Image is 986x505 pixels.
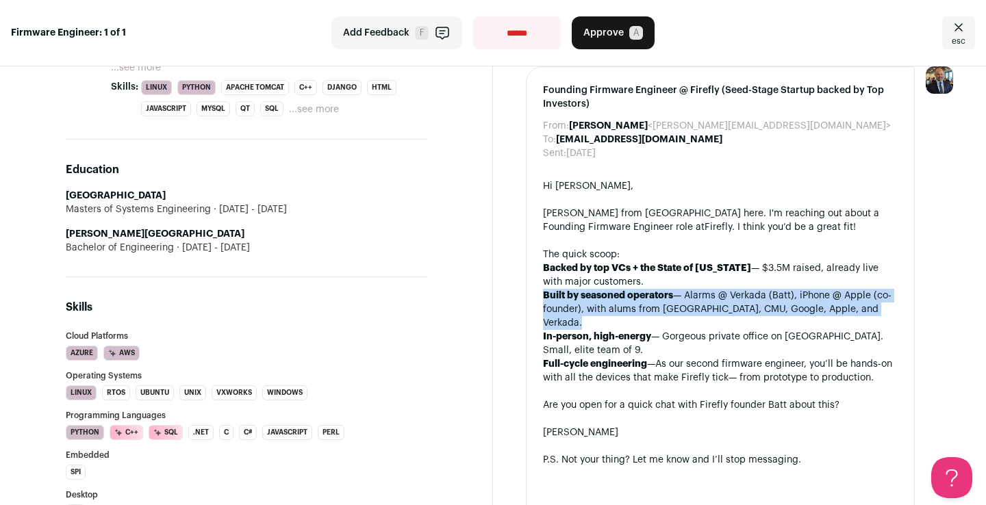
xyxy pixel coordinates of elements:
button: ...see more [111,61,161,75]
div: Hi [PERSON_NAME], [543,179,898,193]
strong: Full-cycle engineering [543,359,647,369]
strong: In-person, high-energy [543,332,651,341]
span: Skills: [111,80,138,94]
strong: [PERSON_NAME][GEOGRAPHIC_DATA] [66,229,244,239]
span: As our second firmware engineer, you’ll be hands-on with all the devices that make Firefly tick— ... [543,359,892,383]
li: Ubuntu [136,385,174,400]
li: MySQL [197,101,230,116]
strong: Backed by top VCs + the State of [US_STATE] [543,263,751,273]
li: C [219,425,233,440]
li: Azure [66,346,98,361]
h3: Programming Languages [66,411,427,419]
li: HTML [367,80,396,95]
span: F [415,26,429,40]
h3: Operating Systems [66,372,427,380]
dd: <[PERSON_NAME][EMAIL_ADDRESS][DOMAIN_NAME]> [569,119,891,133]
img: 18202275-medium_jpg [926,66,953,94]
span: Approve [583,26,624,40]
span: [DATE] - [DATE] [174,241,250,255]
li: Unix [179,385,206,400]
li: VxWorks [212,385,257,400]
li: SQL [260,101,283,116]
span: Founding Firmware Engineer @ Firefly (Seed-Stage Startup backed by Top Investors) [543,83,898,111]
li: Python [177,80,216,95]
div: Are you open for a quick chat with Firefly founder Batt about this? [543,398,898,412]
button: ...see more [289,103,339,116]
span: esc [952,36,965,47]
li: Qt [236,101,255,116]
h3: Cloud Platforms [66,332,427,340]
li: C++ [294,80,317,95]
div: The quick scoop: [543,248,898,261]
strong: Firmware Engineer: 1 of 1 [11,26,126,40]
li: Apache Tomcat [221,80,289,95]
li: Linux [66,385,97,400]
li: Perl [318,425,344,440]
li: Django [323,80,362,95]
button: Add Feedback F [331,16,462,49]
b: [PERSON_NAME] [569,121,648,131]
li: SQL [149,425,183,440]
li: .NET [188,425,214,440]
b: [EMAIL_ADDRESS][DOMAIN_NAME] [556,135,722,144]
h3: Embedded [66,451,427,459]
strong: [GEOGRAPHIC_DATA] [66,191,166,200]
iframe: Help Scout Beacon - Open [931,457,972,498]
li: JavaScript [262,425,312,440]
li: Linux [141,80,172,95]
li: AWS [103,346,140,361]
li: — $3.5M raised, already live with major customers. [543,261,898,289]
li: SPI [66,465,86,480]
dt: To: [543,133,556,146]
div: [PERSON_NAME] from [GEOGRAPHIC_DATA] here. I'm reaching out about a Founding Firmware Engineer ro... [543,207,898,234]
li: Windows [262,385,307,400]
li: — Gorgeous private office on [GEOGRAPHIC_DATA]. Small, elite team of 9. [543,330,898,357]
h3: Desktop [66,491,427,499]
h2: Education [66,161,427,178]
li: JavaScript [141,101,191,116]
li: C++ [110,425,143,440]
a: Close [942,16,975,49]
li: Python [66,425,104,440]
div: Bachelor of Engineering [66,241,427,255]
div: [PERSON_NAME] [543,426,898,439]
strong: Built by seasoned operators [543,291,673,300]
span: Add Feedback [343,26,409,40]
li: — Alarms @ Verkada (Batt), iPhone @ Apple (co-founder), with alums from [GEOGRAPHIC_DATA], CMU, G... [543,289,898,330]
li: — [543,357,898,385]
span: [DATE] - [DATE] [211,203,287,216]
li: RTOS [102,385,130,400]
dt: From: [543,119,569,133]
h2: Skills [66,299,427,315]
div: Masters of Systems Engineering [66,203,427,216]
div: P.S. Not your thing? Let me know and I’ll stop messaging. [543,453,898,467]
a: Firefly [705,222,732,232]
li: C# [239,425,257,440]
span: A [629,26,643,40]
button: Approve A [572,16,655,49]
dt: Sent: [543,146,566,160]
dd: [DATE] [566,146,596,160]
